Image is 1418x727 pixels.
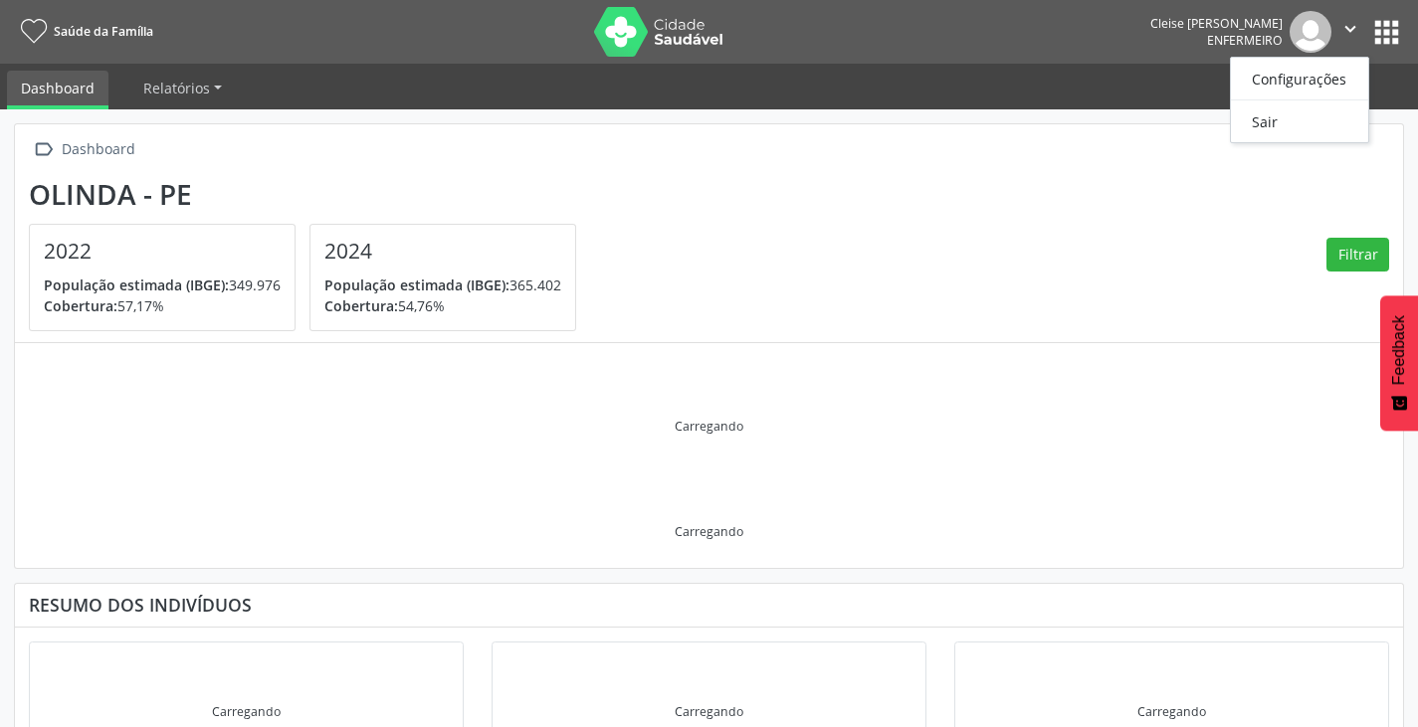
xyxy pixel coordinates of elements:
h4: 2022 [44,239,281,264]
div: Dashboard [58,135,138,164]
p: 54,76% [324,295,561,316]
h4: 2024 [324,239,561,264]
span: Enfermeiro [1207,32,1283,49]
p: 365.402 [324,274,561,295]
div: Cleise [PERSON_NAME] [1150,15,1283,32]
span: Feedback [1390,315,1408,385]
div: Carregando [675,703,743,720]
p: 57,17% [44,295,281,316]
button: Filtrar [1326,238,1389,272]
div: Carregando [675,523,743,540]
i:  [29,135,58,164]
button: apps [1369,15,1404,50]
button:  [1331,11,1369,53]
div: Carregando [212,703,281,720]
a: Saúde da Família [14,15,153,48]
span: Cobertura: [324,296,398,315]
span: Relatórios [143,79,210,97]
ul:  [1230,57,1369,143]
a: Configurações [1231,65,1368,92]
img: img [1290,11,1331,53]
div: Carregando [1137,703,1206,720]
span: Saúde da Família [54,23,153,40]
a:  Dashboard [29,135,138,164]
div: Resumo dos indivíduos [29,594,1389,616]
span: Cobertura: [44,296,117,315]
div: Carregando [675,418,743,435]
a: Sair [1231,107,1368,135]
a: Dashboard [7,71,108,109]
button: Feedback - Mostrar pesquisa [1380,295,1418,431]
span: População estimada (IBGE): [324,275,509,294]
i:  [1339,18,1361,40]
p: 349.976 [44,274,281,295]
a: Relatórios [129,71,236,105]
div: Olinda - PE [29,178,590,211]
span: População estimada (IBGE): [44,275,229,294]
